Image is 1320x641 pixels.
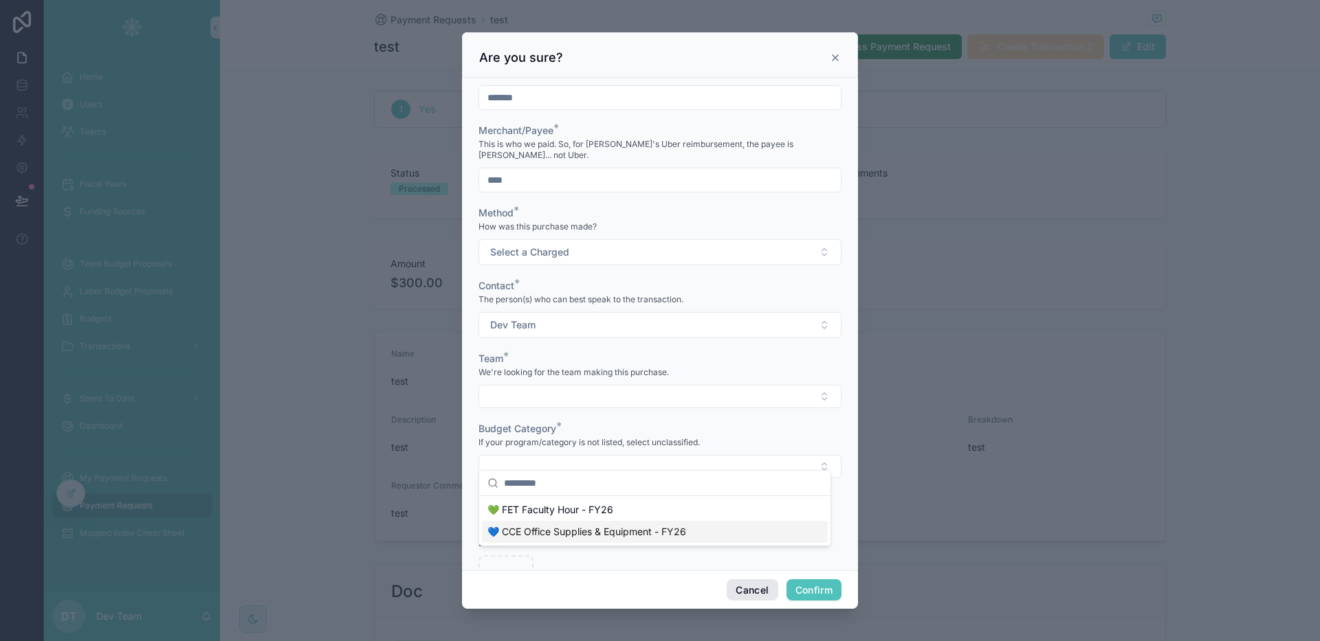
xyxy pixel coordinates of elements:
[478,124,553,136] span: Merchant/Payee
[478,312,841,338] button: Select Button
[786,579,841,601] button: Confirm
[478,423,556,434] span: Budget Category
[478,239,841,265] button: Select Button
[478,352,503,364] span: Team
[487,503,613,517] span: 💚 FET Faculty Hour - FY26
[490,318,536,332] span: Dev Team
[478,280,514,291] span: Contact
[478,207,514,218] span: Method
[479,496,830,546] div: Suggestions
[478,367,669,378] span: We're looking for the team making this purchase.
[478,294,683,305] span: The person(s) who can best speak to the transaction.
[490,245,569,259] span: Select a Charged
[727,579,778,601] button: Cancel
[478,139,841,161] span: This is who we paid. So, for [PERSON_NAME]'s Uber reimbursement, the payee is [PERSON_NAME]... no...
[479,49,563,66] h3: Are you sure?
[487,525,686,539] span: 💙 CCE Office Supplies & Equipment - FY26
[478,455,841,478] button: Select Button
[478,221,597,232] span: How was this purchase made?
[478,437,700,448] span: If your program/category is not listed, select unclassified.
[478,385,841,408] button: Select Button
